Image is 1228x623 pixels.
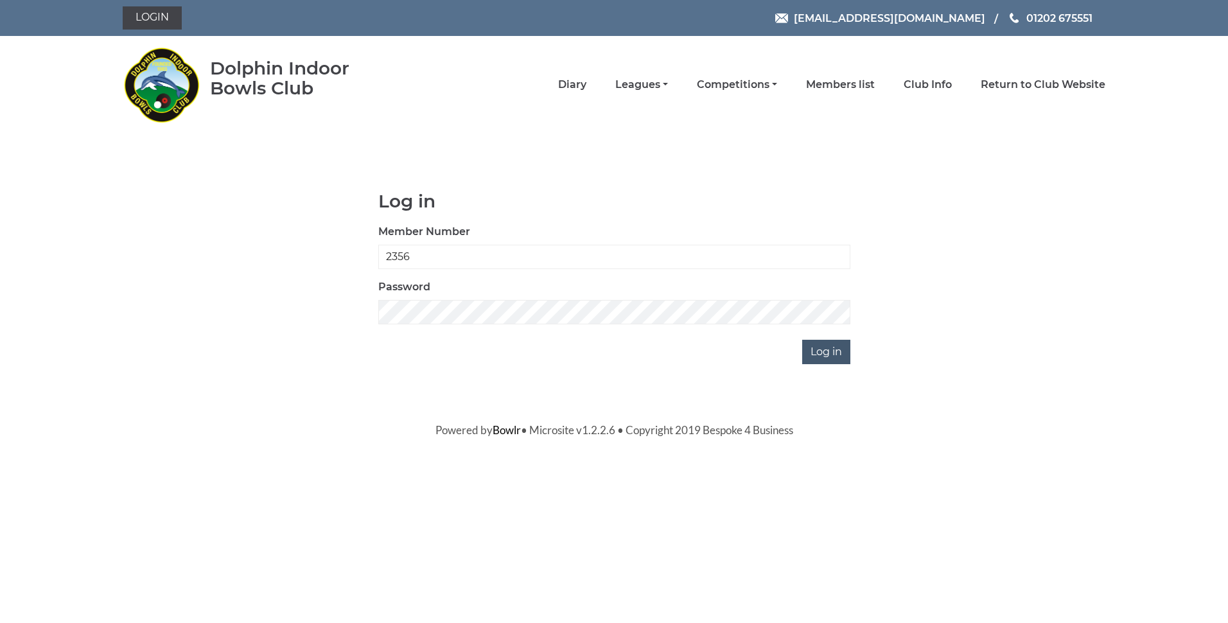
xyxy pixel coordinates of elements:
[378,191,850,211] h1: Log in
[1026,12,1092,24] span: 01202 675551
[1008,10,1092,26] a: Phone us 01202 675551
[697,78,777,92] a: Competitions
[210,58,390,98] div: Dolphin Indoor Bowls Club
[123,40,200,130] img: Dolphin Indoor Bowls Club
[378,224,470,240] label: Member Number
[1010,13,1019,23] img: Phone us
[615,78,668,92] a: Leagues
[981,78,1105,92] a: Return to Club Website
[794,12,985,24] span: [EMAIL_ADDRESS][DOMAIN_NAME]
[493,423,521,437] a: Bowlr
[806,78,875,92] a: Members list
[775,10,985,26] a: Email [EMAIL_ADDRESS][DOMAIN_NAME]
[904,78,952,92] a: Club Info
[558,78,586,92] a: Diary
[435,423,793,437] span: Powered by • Microsite v1.2.2.6 • Copyright 2019 Bespoke 4 Business
[775,13,788,23] img: Email
[802,340,850,364] input: Log in
[123,6,182,30] a: Login
[378,279,430,295] label: Password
